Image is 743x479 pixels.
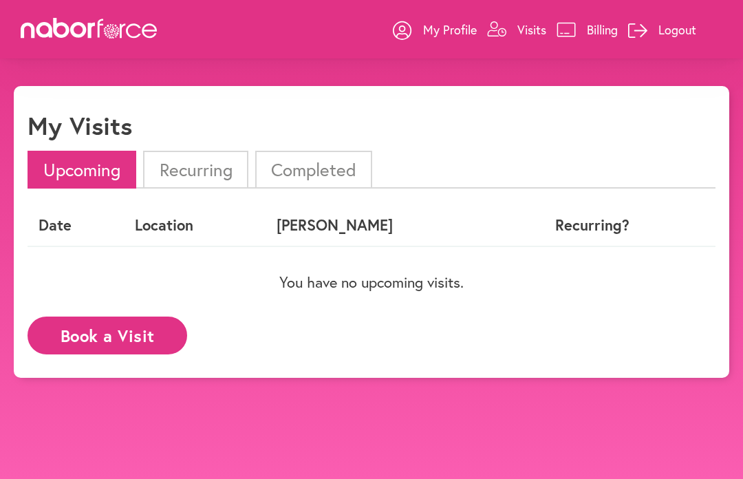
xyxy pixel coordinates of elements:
a: My Profile [393,9,477,50]
p: My Profile [423,21,477,38]
th: Date [28,205,124,246]
li: Completed [255,151,372,189]
li: Upcoming [28,151,136,189]
p: Billing [587,21,618,38]
a: Billing [557,9,618,50]
th: Location [124,205,265,246]
p: Logout [658,21,696,38]
a: Logout [628,9,696,50]
p: You have no upcoming visits. [28,273,715,291]
button: Book a Visit [28,317,187,354]
th: Recurring? [508,205,677,246]
li: Recurring [143,151,248,189]
a: Visits [487,9,546,50]
a: Book a Visit [28,327,187,340]
p: Visits [517,21,546,38]
h1: My Visits [28,111,132,140]
th: [PERSON_NAME] [266,205,508,246]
